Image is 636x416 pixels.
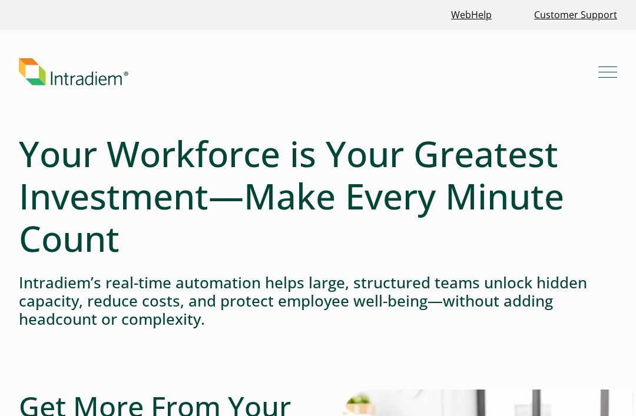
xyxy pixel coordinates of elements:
[19,274,617,329] h4: Intradiem’s real-time automation helps large, structured teams unlock hidden capacity, reduce cos...
[598,62,617,81] button: Mobile Navigation Button
[446,2,496,28] a: Link opens in a new window
[529,2,622,28] a: Customer Support
[19,58,128,85] img: Intradiem
[19,132,617,259] h1: Your Workforce is Your Greatest Investment—Make Every Minute Count
[19,58,598,85] a: Link to homepage of Intradiem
